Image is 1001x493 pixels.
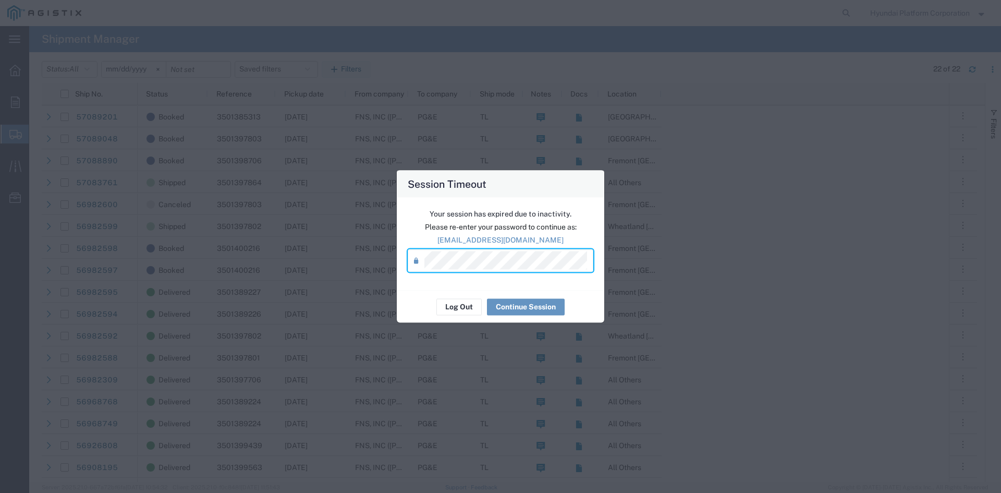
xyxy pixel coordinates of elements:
[408,234,593,245] p: [EMAIL_ADDRESS][DOMAIN_NAME]
[408,221,593,232] p: Please re-enter your password to continue as:
[408,176,486,191] h4: Session Timeout
[408,208,593,219] p: Your session has expired due to inactivity.
[436,298,482,315] button: Log Out
[487,298,565,315] button: Continue Session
